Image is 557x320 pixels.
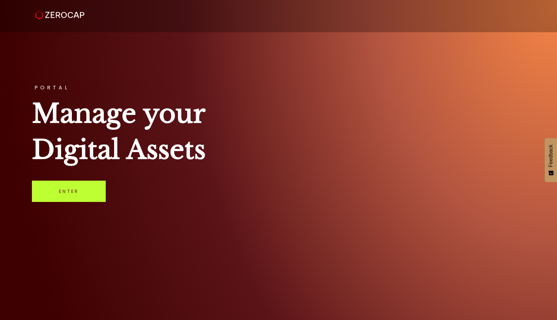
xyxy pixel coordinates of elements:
[548,145,554,167] span: Feedback
[32,95,525,168] h1: Manage your Digital Assets
[35,11,84,20] img: ZeroCap
[545,138,557,182] button: Feedback - Show survey
[32,181,106,202] a: Enter
[32,85,525,90] h3: PORTAL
